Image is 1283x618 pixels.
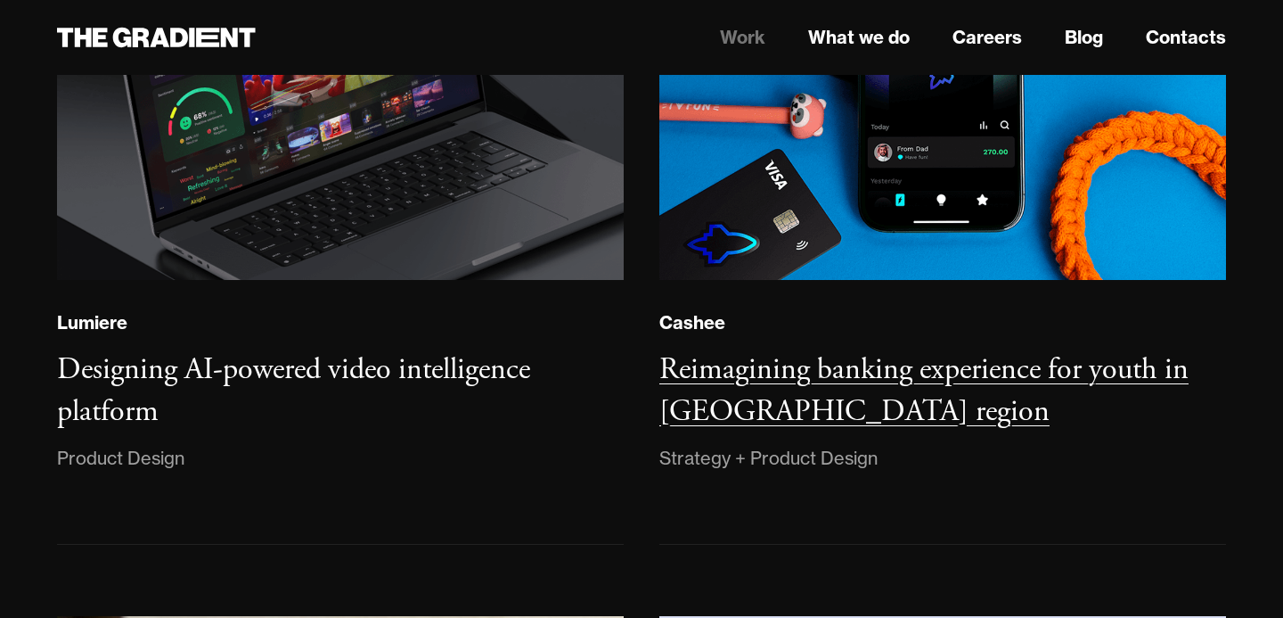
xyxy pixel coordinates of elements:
[57,311,127,334] div: Lumiere
[659,444,878,473] div: Strategy + Product Design
[1065,24,1103,51] a: Blog
[659,350,1189,432] h3: Reimagining banking experience for youth in [GEOGRAPHIC_DATA] region
[57,444,184,473] div: Product Design
[659,311,725,334] div: Cashee
[720,24,765,51] a: Work
[57,350,530,432] h3: Designing AI-powered video intelligence platform
[1146,24,1226,51] a: Contacts
[808,24,910,51] a: What we do
[952,24,1022,51] a: Careers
